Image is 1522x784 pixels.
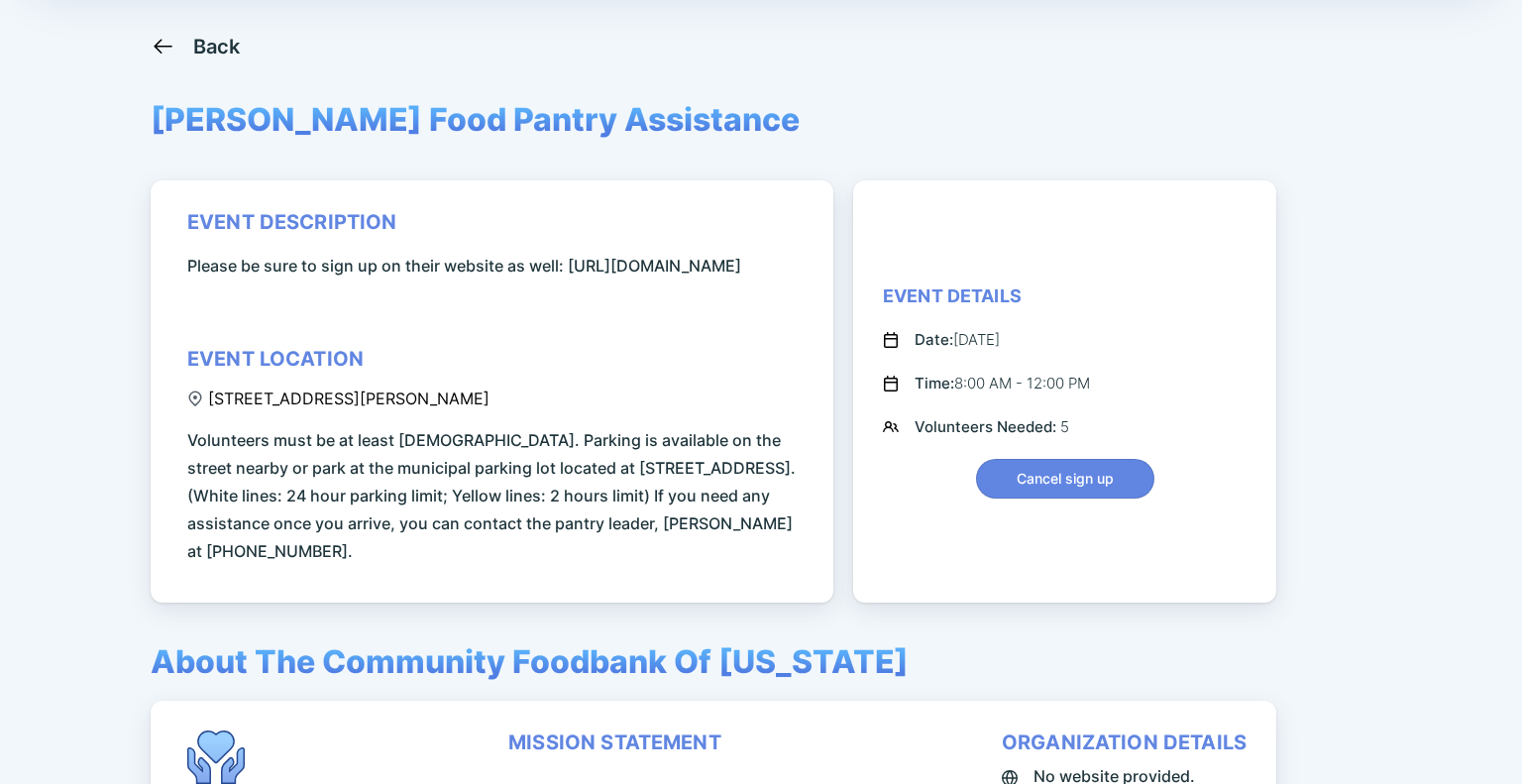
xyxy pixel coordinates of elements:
[151,100,800,139] span: [PERSON_NAME] Food Pantry Assistance
[883,284,1022,308] div: Event Details
[508,730,721,754] div: mission statement
[187,389,489,408] div: [STREET_ADDRESS][PERSON_NAME]
[915,415,1069,439] div: 5
[915,328,1000,352] div: [DATE]
[976,459,1154,499] button: Cancel sign up
[187,210,397,234] div: event description
[915,417,1060,436] span: Volunteers Needed:
[915,330,953,349] span: Date:
[187,252,741,280] span: Please be sure to sign up on their website as well: [URL][DOMAIN_NAME]
[187,426,804,565] span: Volunteers must be at least [DEMOGRAPHIC_DATA]. Parking is available on the street nearby or park...
[151,642,909,681] span: About The Community Foodbank Of [US_STATE]
[187,347,364,371] div: event location
[915,374,954,392] span: Time:
[193,35,241,58] div: Back
[915,372,1090,395] div: 8:00 AM - 12:00 PM
[1002,730,1247,754] div: organization details
[1017,469,1114,489] span: Cancel sign up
